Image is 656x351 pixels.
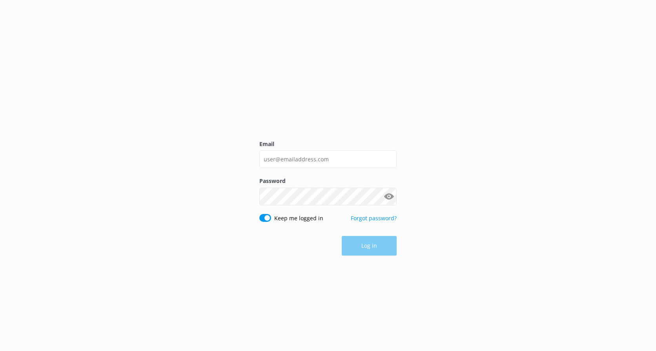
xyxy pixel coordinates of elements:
button: Show password [381,188,397,204]
label: Email [259,140,397,148]
label: Password [259,177,397,185]
label: Keep me logged in [274,214,323,223]
input: user@emailaddress.com [259,150,397,168]
a: Forgot password? [351,214,397,222]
